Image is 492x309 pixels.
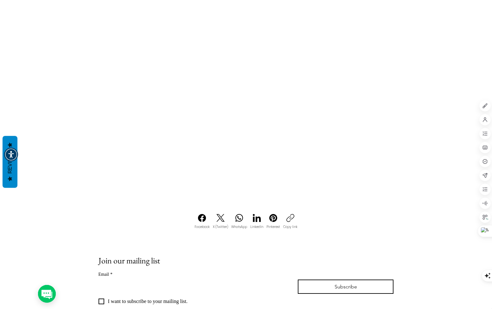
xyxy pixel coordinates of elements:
form: Subscribe Form 2 [99,255,394,305]
input: Email [99,280,290,292]
button: Subscribe [298,280,394,294]
span: LinkedIn [250,224,263,230]
a: Facebook [195,214,210,230]
span: I want to subscribe to your mailing list. [108,299,188,304]
span: WhatsApp [231,224,247,230]
ul: Share Buttons [186,214,306,230]
span: Copy link [283,224,297,230]
span: Join our mailing list [99,255,160,266]
label: Email [99,272,112,277]
span: Pinterest [266,224,280,230]
span: X (Twitter) [213,224,228,230]
iframe: Wix Chat [375,110,492,309]
a: X (Twitter) [213,214,228,230]
a: Pinterest [266,214,280,230]
a: WhatsApp [231,214,247,230]
span: Facebook [195,224,210,230]
span: Subscribe [335,284,357,290]
div: Menu [3,47,93,136]
a: LinkedIn [250,214,263,230]
button: Copy link [283,214,297,230]
div: Accessibility Menu [4,148,18,161]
